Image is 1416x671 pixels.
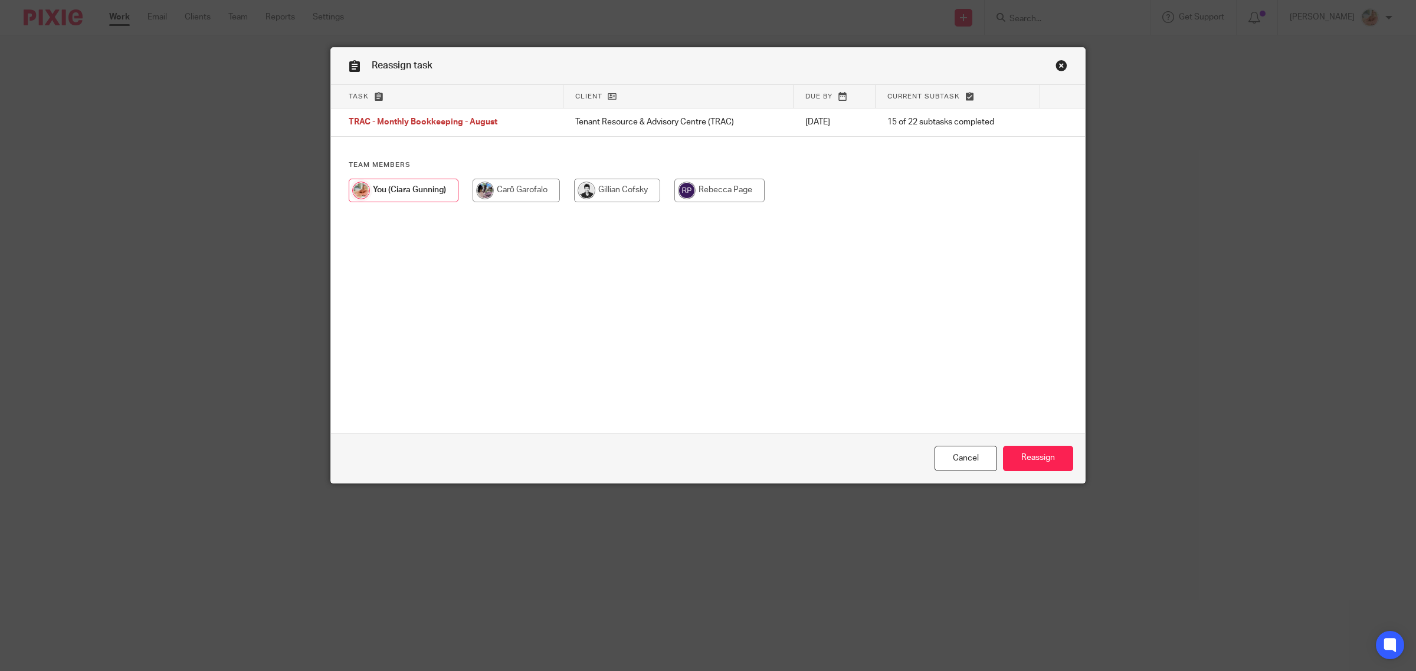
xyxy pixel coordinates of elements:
span: Task [349,93,369,100]
a: Close this dialog window [935,446,997,471]
p: [DATE] [805,116,864,128]
a: Close this dialog window [1056,60,1067,75]
h4: Team members [349,160,1067,170]
span: Current subtask [887,93,960,100]
p: Tenant Resource & Advisory Centre (TRAC) [575,116,782,128]
span: Due by [805,93,832,100]
span: Client [575,93,602,100]
span: TRAC - Monthly Bookkeeping - August [349,119,497,127]
span: Reassign task [372,61,432,70]
td: 15 of 22 subtasks completed [876,108,1040,137]
input: Reassign [1003,446,1073,471]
